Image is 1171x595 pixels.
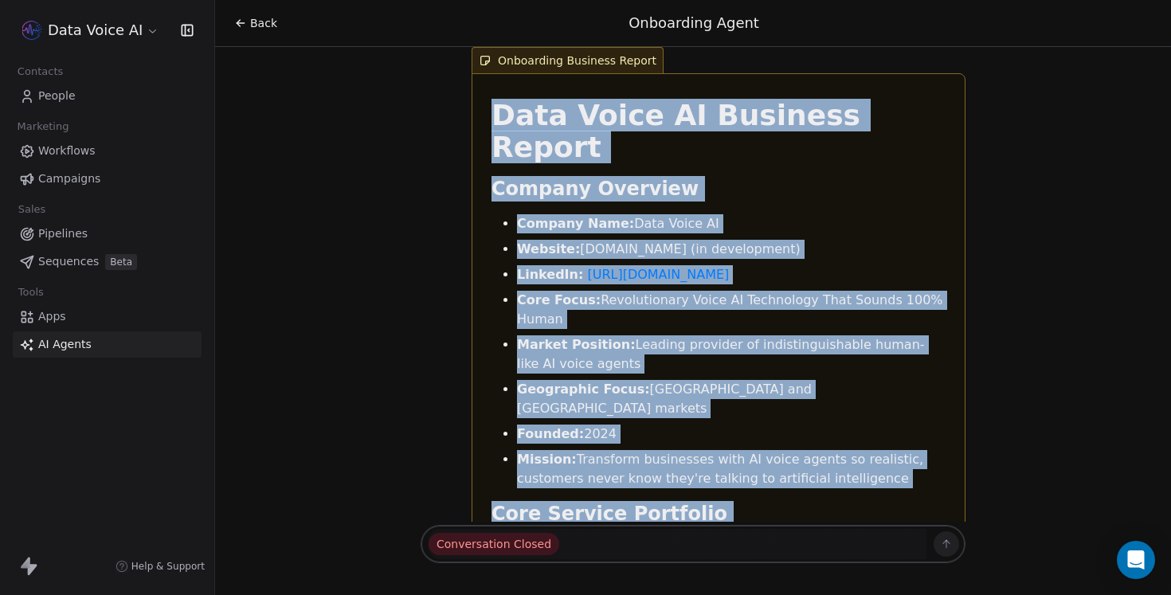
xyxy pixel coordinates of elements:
[429,533,559,555] span: Conversation Closed
[105,254,137,270] span: Beta
[587,267,729,282] a: [URL][DOMAIN_NAME]
[517,292,601,307] strong: Core Focus:
[116,560,205,573] a: Help & Support
[22,21,41,40] img: 66ab4aae-17ae-441a-b851-cd300b3af65b.png
[517,267,583,282] strong: LinkedIn:
[13,166,202,192] a: Campaigns
[1117,541,1155,579] div: Open Intercom Messenger
[517,380,946,418] li: [GEOGRAPHIC_DATA] and [GEOGRAPHIC_DATA] markets
[19,17,163,44] button: Data Voice AI
[13,83,202,109] a: People
[38,336,92,353] span: AI Agents
[13,331,202,358] a: AI Agents
[13,249,202,275] a: SequencesBeta
[492,501,946,526] h2: Core Service Portfolio
[517,425,946,444] li: 2024
[48,20,143,41] span: Data Voice AI
[517,216,634,231] strong: Company Name:
[517,291,946,329] li: Revolutionary Voice AI Technology That Sounds 100% Human
[38,253,99,270] span: Sequences
[492,100,946,163] h1: Data Voice AI Business Report
[38,170,100,187] span: Campaigns
[517,335,946,374] li: Leading provider of indistinguishable human-like AI voice agents
[13,138,202,164] a: Workflows
[517,426,584,441] strong: Founded:
[492,176,946,202] h2: Company Overview
[10,115,76,139] span: Marketing
[38,308,66,325] span: Apps
[11,198,53,221] span: Sales
[38,88,76,104] span: People
[13,303,202,330] a: Apps
[38,225,88,242] span: Pipelines
[517,241,580,256] strong: Website:
[10,60,70,84] span: Contacts
[38,143,96,159] span: Workflows
[250,15,277,31] span: Back
[517,382,650,397] strong: Geographic Focus:
[472,47,664,73] span: Onboarding Business Report
[517,240,946,259] li: [DOMAIN_NAME] (in development)
[11,280,50,304] span: Tools
[131,560,205,573] span: Help & Support
[517,450,946,488] li: Transform businesses with AI voice agents so realistic, customers never know they're talking to a...
[13,221,202,247] a: Pipelines
[517,337,636,352] strong: Market Position:
[517,452,577,467] strong: Mission:
[629,14,759,31] span: Onboarding Agent
[517,214,946,233] li: Data Voice AI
